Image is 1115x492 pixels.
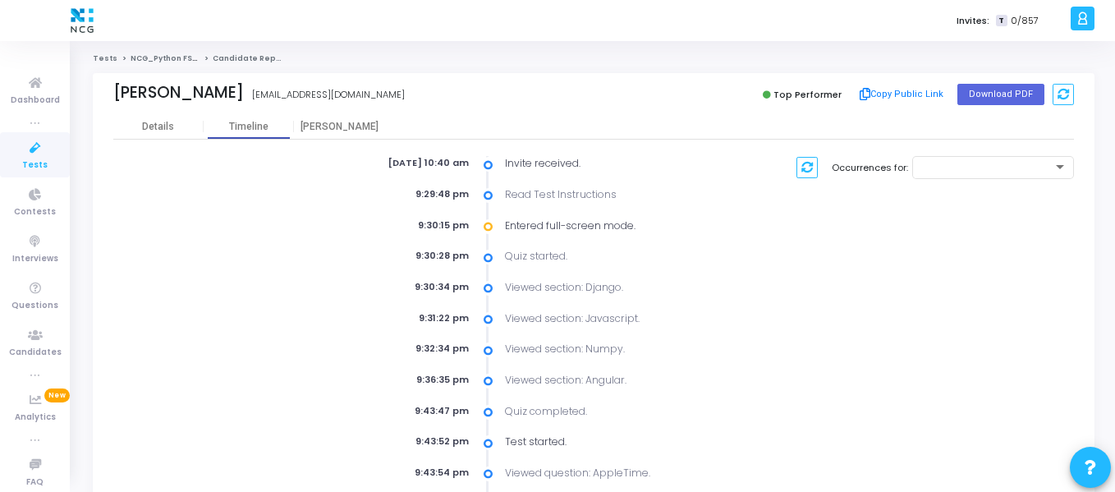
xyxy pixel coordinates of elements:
div: Quiz started. [496,249,748,264]
div: 9:43:47 pm [272,404,485,418]
a: NCG_Python FS_Developer_2025 [131,53,268,63]
button: Copy Public Link [855,82,949,107]
div: Invite received. [496,156,748,171]
div: [DATE] 10:40 am [272,156,485,170]
span: Top Performer [773,88,842,101]
div: Details [142,121,174,133]
nav: breadcrumb [93,53,1094,64]
div: Quiz completed. [496,404,748,419]
div: Viewed section: Javascript. [496,311,748,326]
span: Candidates [9,346,62,360]
img: logo [67,4,98,37]
button: Download PDF [957,84,1044,105]
span: Tests [22,159,48,172]
div: 9:30:15 pm [272,218,485,232]
a: Tests [93,53,117,63]
div: 9:43:52 pm [272,435,485,448]
span: Contests [14,205,56,219]
div: 9:30:28 pm [272,249,485,263]
span: T [996,15,1007,27]
div: 9:30:34 pm [272,280,485,294]
div: Entered full-screen mode. [496,218,748,233]
span: Analytics [15,411,56,425]
label: Occurrences for: [832,161,908,175]
div: 9:43:54 pm [272,466,485,480]
div: Viewed question: AppleTime. [496,466,748,481]
div: Viewed section: Numpy. [496,342,748,356]
span: Interviews [12,252,58,266]
div: [EMAIL_ADDRESS][DOMAIN_NAME] [252,88,405,102]
div: Viewed section: Django. [496,280,748,295]
span: 0/857 [1011,14,1039,28]
span: New [44,389,70,402]
div: Timeline [229,121,268,133]
span: FAQ [26,476,44,490]
div: 9:32:34 pm [272,342,485,356]
div: 9:31:22 pm [272,311,485,325]
span: Dashboard [11,94,60,108]
div: 9:29:48 pm [272,187,485,201]
div: Viewed section: Angular. [496,373,748,388]
div: [PERSON_NAME] [113,83,244,102]
div: Test started. [496,435,748,449]
label: Invites: [957,14,989,28]
span: Questions [11,299,58,313]
div: Read Test Instructions [496,187,748,202]
div: [PERSON_NAME] [294,121,384,133]
div: 9:36:35 pm [272,373,485,387]
span: Candidate Report [213,53,288,63]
